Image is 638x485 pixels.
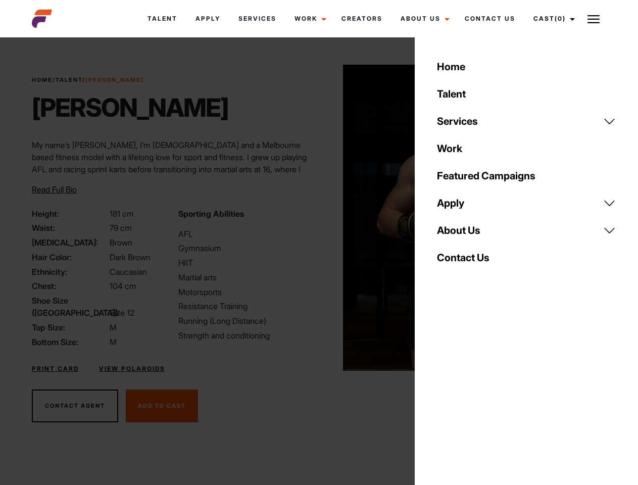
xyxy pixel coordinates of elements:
[178,329,313,342] li: Strength and conditioning
[110,337,117,347] span: M
[138,5,186,32] a: Talent
[178,209,244,219] strong: Sporting Abilities
[285,5,332,32] a: Work
[555,15,566,22] span: (0)
[32,139,313,248] p: My name’s [PERSON_NAME], I’m [DEMOGRAPHIC_DATA] and a Melbourne based fitness model with a lifelo...
[587,13,600,25] img: Burger icon
[32,76,53,83] a: Home
[178,300,313,312] li: Resistance Training
[32,390,118,423] button: Contact Agent
[56,76,82,83] a: Talent
[110,237,132,248] span: Brown
[110,281,136,291] span: 104 cm
[178,228,313,240] li: AFL
[186,5,229,32] a: Apply
[110,223,132,233] span: 79 cm
[32,295,108,319] span: Shoe Size ([GEOGRAPHIC_DATA]):
[178,271,313,283] li: Martial arts
[32,92,228,123] h1: [PERSON_NAME]
[178,257,313,269] li: HIIT
[32,76,144,84] span: / /
[431,108,622,135] a: Services
[32,208,108,220] span: Height:
[32,336,108,348] span: Bottom Size:
[110,252,151,262] span: Dark Brown
[178,315,313,327] li: Running (Long Distance)
[32,266,108,278] span: Ethnicity:
[32,222,108,234] span: Waist:
[138,402,186,409] span: Add To Cast
[32,364,79,373] a: Print Card
[110,209,134,219] span: 181 cm
[85,76,144,83] strong: [PERSON_NAME]
[229,5,285,32] a: Services
[110,308,134,318] span: Size 12
[32,9,52,29] img: cropped-aefm-brand-fav-22-square.png
[431,53,622,80] a: Home
[178,286,313,298] li: Motorsports
[431,244,622,271] a: Contact Us
[431,135,622,162] a: Work
[32,183,77,196] button: Read Full Bio
[332,5,391,32] a: Creators
[431,189,622,217] a: Apply
[126,390,198,423] button: Add To Cast
[32,184,77,195] span: Read Full Bio
[431,217,622,244] a: About Us
[99,364,165,373] a: View Polaroids
[110,267,147,277] span: Caucasian
[32,251,108,263] span: Hair Color:
[110,322,117,332] span: M
[391,5,456,32] a: About Us
[431,162,622,189] a: Featured Campaigns
[456,5,524,32] a: Contact Us
[32,321,108,333] span: Top Size:
[32,236,108,249] span: [MEDICAL_DATA]:
[178,242,313,254] li: Gymnasium
[431,80,622,108] a: Talent
[32,280,108,292] span: Chest:
[524,5,581,32] a: Cast(0)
